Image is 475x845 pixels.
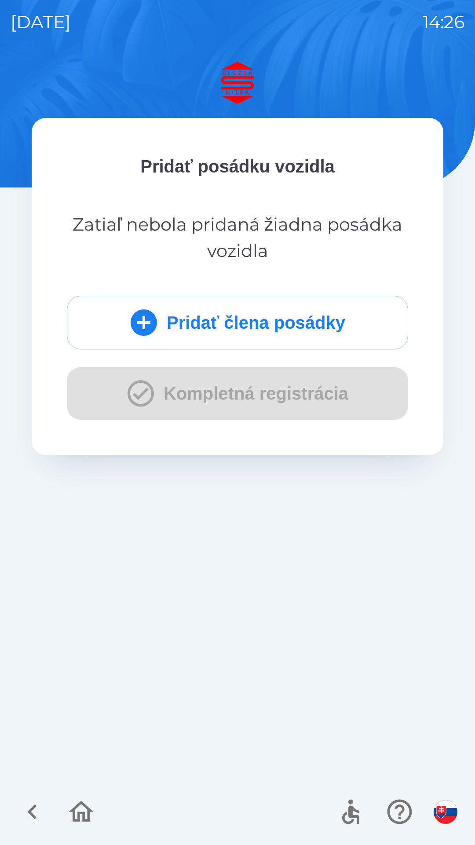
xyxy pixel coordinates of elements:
[67,211,408,264] p: Zatiaľ nebola pridaná žiadna posádka vozidla
[32,62,443,104] img: Logo
[67,296,408,349] button: Pridať člena posádky
[11,9,71,35] p: [DATE]
[434,800,457,824] img: sk flag
[423,9,464,35] p: 14:26
[67,153,408,180] p: Pridať posádku vozidla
